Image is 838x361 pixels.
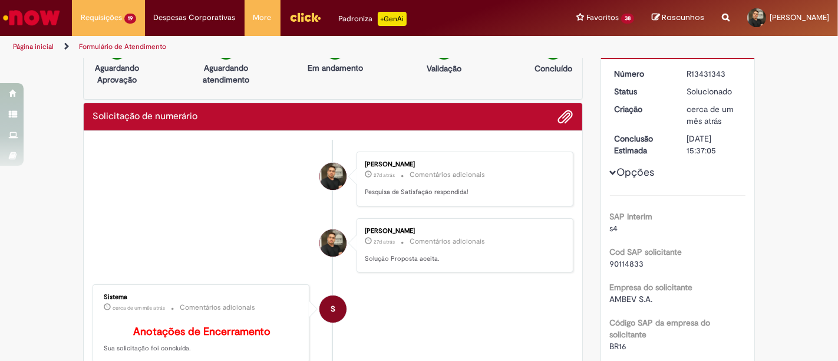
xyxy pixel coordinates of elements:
time: 20/08/2025 09:58:33 [687,104,734,126]
b: Cod SAP solicitante [610,247,682,257]
div: Sistema [104,294,300,301]
dt: Número [606,68,678,80]
span: Rascunhos [662,12,704,23]
img: ServiceNow [1,6,62,29]
span: 90114833 [610,258,644,269]
small: Comentários adicionais [410,237,485,247]
div: Pedro Torati [319,229,347,257]
div: 20/08/2025 09:58:33 [687,103,741,127]
button: Adicionar anexos [558,109,573,124]
div: Padroniza [339,12,407,26]
span: [PERSON_NAME] [770,12,829,22]
p: Validação [427,63,461,74]
p: Sua solicitação foi concluída. [104,326,300,353]
img: click_logo_yellow_360x200.png [289,8,321,26]
b: SAP Interim [610,211,653,222]
span: 27d atrás [374,238,395,245]
p: Aguardando Aprovação [88,62,146,86]
div: Pedro Torati [319,163,347,190]
small: Comentários adicionais [180,303,255,313]
div: Solucionado [687,86,741,97]
div: [PERSON_NAME] [365,161,561,168]
a: Página inicial [13,42,54,51]
a: Rascunhos [652,12,704,24]
span: 27d atrás [374,172,395,179]
span: cerca de um mês atrás [113,304,165,311]
span: 19 [124,14,136,24]
b: Empresa do solicitante [610,282,693,293]
ul: Trilhas de página [9,36,550,58]
span: S [331,295,335,323]
div: [DATE] 15:37:05 [687,133,741,156]
h2: Solicitação de numerário Histórico de tíquete [93,111,197,122]
span: AMBEV S.A. [610,294,653,304]
time: 29/08/2025 18:14:37 [113,304,165,311]
time: 03/09/2025 12:05:37 [374,238,395,245]
div: System [319,296,347,323]
span: More [253,12,272,24]
a: Formulário de Atendimento [79,42,166,51]
span: BR16 [610,341,627,352]
small: Comentários adicionais [410,170,485,180]
span: Requisições [81,12,122,24]
p: Aguardando atendimento [197,62,255,86]
time: 03/09/2025 12:05:46 [374,172,395,179]
span: Favoritos [586,12,619,24]
span: Despesas Corporativas [154,12,236,24]
dt: Criação [606,103,678,115]
b: Código SAP da empresa do solicitante [610,317,711,340]
dt: Status [606,86,678,97]
dt: Conclusão Estimada [606,133,678,156]
p: Pesquisa de Satisfação respondida! [365,188,561,197]
p: Em andamento [308,62,363,74]
p: Concluído [535,63,572,74]
span: cerca de um mês atrás [687,104,734,126]
div: [PERSON_NAME] [365,228,561,235]
p: +GenAi [378,12,407,26]
p: Solução Proposta aceita. [365,254,561,264]
span: 38 [621,14,634,24]
div: R13431343 [687,68,741,80]
span: s4 [610,223,618,234]
b: Anotações de Encerramento [133,325,270,339]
